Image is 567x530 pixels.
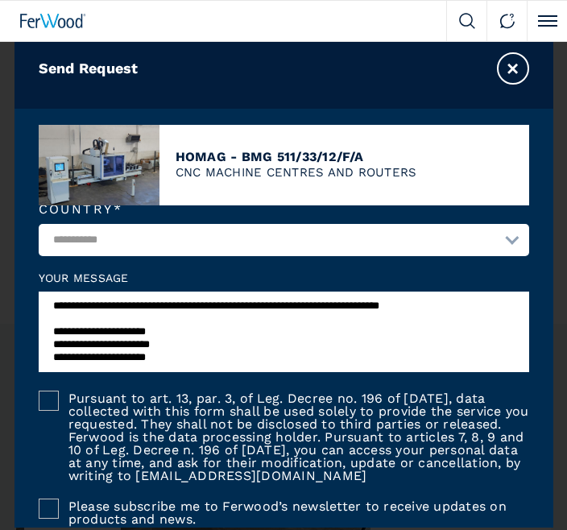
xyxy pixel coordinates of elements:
p: CNC MACHINE CENTRES AND ROUTERS [176,164,417,181]
h4: HOMAG - BMG 511/33/12/F/A [176,149,417,164]
img: Ferwood [20,14,86,28]
img: image [39,125,159,205]
label: Your message [39,272,529,284]
label: Please subscribe me to Ferwood’s newsletter to receive updates on products and news. [59,499,529,526]
img: Search [459,13,475,29]
button: Click to toggle menu [527,1,567,41]
button: × [497,52,529,85]
label: Country [39,203,529,216]
label: Pursuant to art. 13, par. 3, of Leg. Decree no. 196 of [DATE], data collected with this form shal... [59,391,529,482]
h3: Send Request [39,60,139,77]
img: Contact us [499,13,515,29]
